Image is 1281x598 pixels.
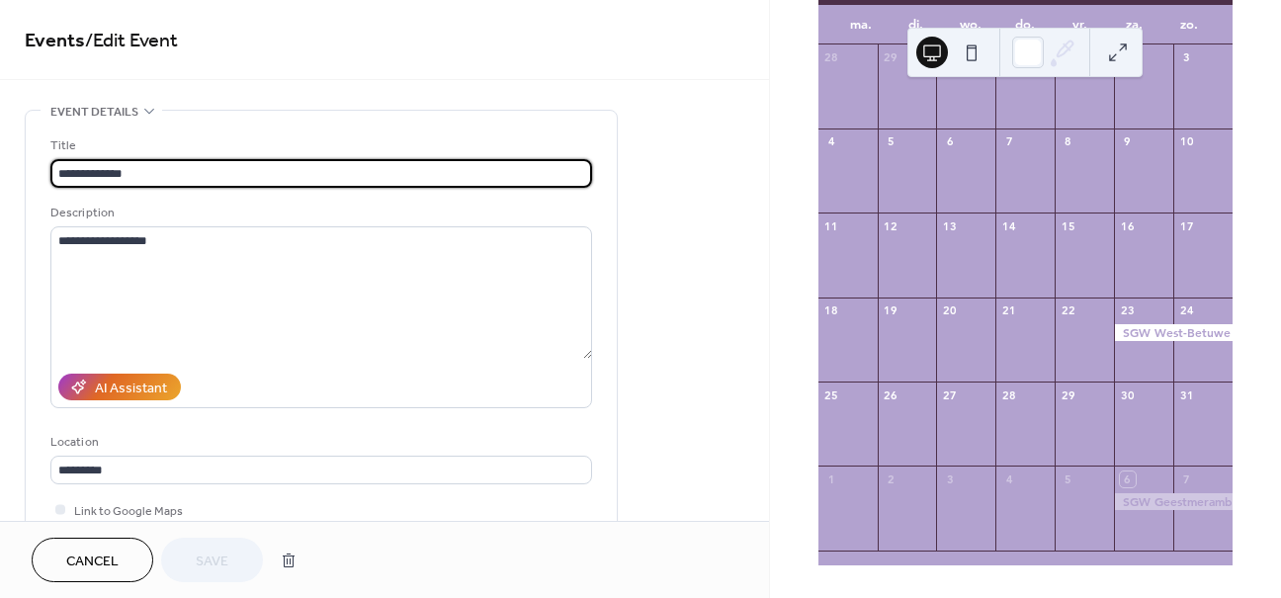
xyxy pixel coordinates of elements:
div: 16 [1120,218,1135,233]
div: AI Assistant [95,379,167,399]
div: ma. [834,5,889,44]
button: AI Assistant [58,374,181,400]
div: 23 [1120,303,1135,318]
div: 20 [942,303,957,318]
div: 5 [884,134,898,149]
div: za. [1107,5,1161,44]
div: 3 [942,471,957,486]
div: 5 [1061,471,1075,486]
div: vr. [1053,5,1107,44]
div: 31 [1179,387,1194,402]
div: Title [50,135,588,156]
div: SGW West-Betuwe [1114,324,1233,341]
div: 4 [1001,471,1016,486]
div: 28 [824,50,839,65]
div: 4 [824,134,839,149]
div: 6 [942,134,957,149]
div: 22 [1061,303,1075,318]
div: Location [50,432,588,453]
span: / Edit Event [85,22,178,60]
div: 27 [942,387,957,402]
div: 2 [884,471,898,486]
div: 12 [884,218,898,233]
div: 28 [1001,387,1016,402]
div: 26 [884,387,898,402]
div: wo. [943,5,997,44]
div: 8 [1061,134,1075,149]
div: 18 [824,303,839,318]
div: Description [50,203,588,223]
div: 9 [1120,134,1135,149]
div: 7 [1001,134,1016,149]
button: Cancel [32,538,153,582]
div: 7 [1179,471,1194,486]
div: 25 [824,387,839,402]
div: zo. [1162,5,1217,44]
div: 15 [1061,218,1075,233]
div: 11 [824,218,839,233]
span: Link to Google Maps [74,501,183,522]
a: Events [25,22,85,60]
div: 6 [1120,471,1135,486]
div: di. [889,5,943,44]
span: Cancel [66,552,119,572]
div: 29 [884,50,898,65]
div: 17 [1179,218,1194,233]
div: 10 [1179,134,1194,149]
div: 3 [1179,50,1194,65]
span: Event details [50,102,138,123]
div: 14 [1001,218,1016,233]
div: 19 [884,303,898,318]
div: 21 [1001,303,1016,318]
div: do. [998,5,1053,44]
div: 1 [824,471,839,486]
div: 24 [1179,303,1194,318]
div: SGW Geestmerambacht Langedijk [1114,493,1233,510]
div: 30 [1120,387,1135,402]
div: 13 [942,218,957,233]
div: 29 [1061,387,1075,402]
